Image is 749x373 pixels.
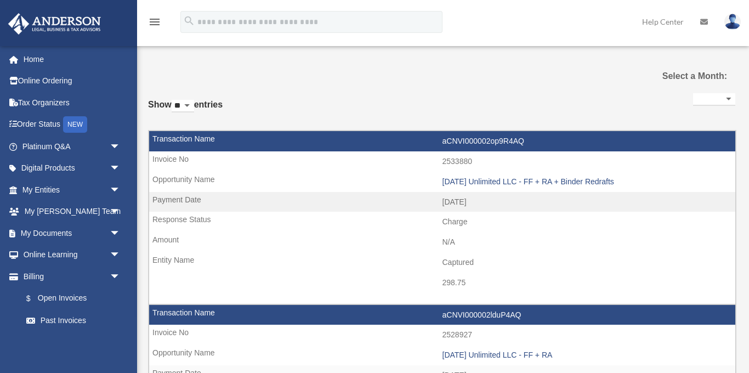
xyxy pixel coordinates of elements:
a: Past Invoices [15,309,132,331]
span: arrow_drop_down [110,201,132,223]
label: Select a Month: [646,69,728,84]
div: [DATE] Unlimited LLC - FF + RA + Binder Redrafts [442,177,730,187]
td: [DATE] [149,192,735,213]
td: N/A [149,232,735,253]
span: arrow_drop_down [110,222,132,245]
span: arrow_drop_down [110,135,132,158]
img: User Pic [724,14,741,30]
a: Platinum Q&Aarrow_drop_down [8,135,137,157]
a: My Entitiesarrow_drop_down [8,179,137,201]
img: Anderson Advisors Platinum Portal [5,13,104,35]
a: Billingarrow_drop_down [8,265,137,287]
td: 298.75 [149,273,735,293]
span: arrow_drop_down [110,179,132,201]
td: 2533880 [149,151,735,172]
a: Order StatusNEW [8,114,137,136]
div: [DATE] Unlimited LLC - FF + RA [442,351,730,360]
a: Digital Productsarrow_drop_down [8,157,137,179]
a: Tax Organizers [8,92,137,114]
span: arrow_drop_down [110,244,132,267]
td: 2528927 [149,325,735,346]
a: Manage Payments [15,331,137,353]
a: My Documentsarrow_drop_down [8,222,137,244]
td: Captured [149,252,735,273]
a: Online Learningarrow_drop_down [8,244,137,266]
span: arrow_drop_down [110,265,132,288]
a: Online Ordering [8,70,137,92]
i: search [183,15,195,27]
a: $Open Invoices [15,287,137,310]
a: My [PERSON_NAME] Teamarrow_drop_down [8,201,137,223]
span: $ [32,292,38,306]
a: menu [148,19,161,29]
div: NEW [63,116,87,133]
a: Home [8,48,137,70]
td: aCNVI000002op9R4AQ [149,131,735,152]
select: Showentries [172,100,194,112]
td: aCNVI000002lduP4AQ [149,305,735,326]
i: menu [148,15,161,29]
td: Charge [149,212,735,233]
span: arrow_drop_down [110,157,132,180]
label: Show entries [148,97,223,123]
